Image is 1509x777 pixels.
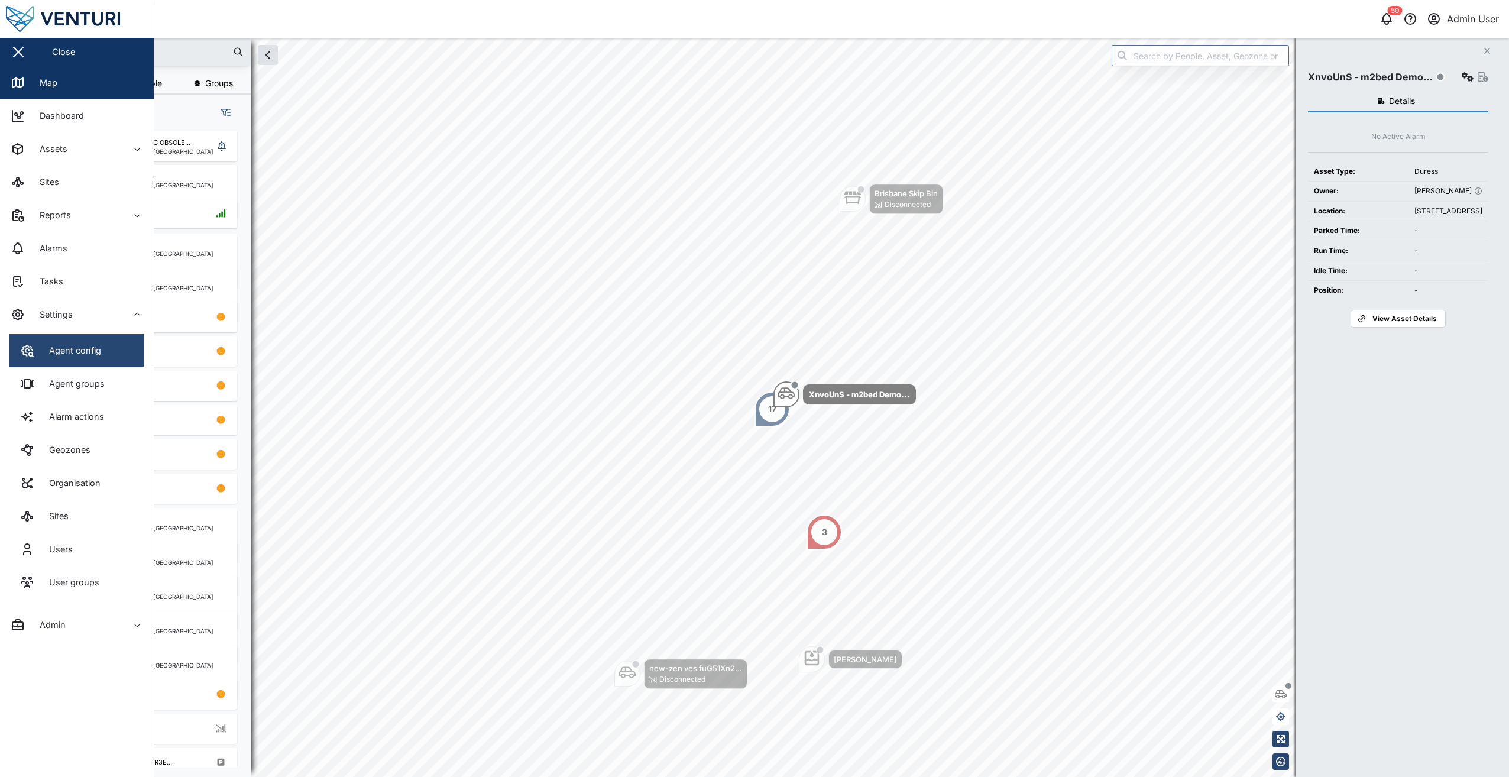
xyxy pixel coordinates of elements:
[205,79,233,88] span: Groups
[31,109,84,122] div: Dashboard
[773,381,916,407] div: Map marker
[9,433,144,467] a: Geozones
[40,477,101,490] div: Organisation
[9,500,144,533] a: Sites
[834,653,897,665] div: [PERSON_NAME]
[9,400,144,433] a: Alarm actions
[614,659,747,689] div: Map marker
[768,403,776,416] div: 17
[754,391,790,427] div: Map marker
[31,275,63,288] div: Tasks
[1414,266,1482,277] div: -
[1426,11,1500,27] button: Admin User
[31,176,59,189] div: Sites
[1314,166,1403,177] div: Asset Type:
[1388,6,1403,15] div: 50
[649,662,742,674] div: new-zen ves fuG51Xn2...
[1389,97,1415,105] span: Details
[1314,186,1403,197] div: Owner:
[807,514,842,550] div: Map marker
[38,38,1509,777] canvas: Map
[1447,12,1499,27] div: Admin User
[31,242,67,255] div: Alarms
[31,209,71,222] div: Reports
[40,510,69,523] div: Sites
[1414,166,1482,177] div: Duress
[1414,225,1482,237] div: -
[1371,131,1426,143] div: No Active Alarm
[1414,285,1482,296] div: -
[40,576,99,589] div: User groups
[9,334,144,367] a: Agent config
[1314,245,1403,257] div: Run Time:
[1414,206,1482,217] div: [STREET_ADDRESS]
[31,308,73,321] div: Settings
[40,344,101,357] div: Agent config
[1308,70,1432,85] div: XnvoUnS - m2bed Demo...
[1314,206,1403,217] div: Location:
[40,543,73,556] div: Users
[52,46,75,59] div: Close
[1414,245,1482,257] div: -
[31,143,67,156] div: Assets
[31,76,57,89] div: Map
[1414,186,1482,197] div: [PERSON_NAME]
[799,646,902,672] div: Map marker
[40,443,90,457] div: Geozones
[9,467,144,500] a: Organisation
[9,566,144,599] a: User groups
[1314,225,1403,237] div: Parked Time:
[1372,310,1437,327] span: View Asset Details
[809,388,910,400] div: XnvoUnS - m2bed Demo...
[40,377,105,390] div: Agent groups
[1314,285,1403,296] div: Position:
[6,6,160,32] img: Main Logo
[1351,310,1445,328] a: View Asset Details
[875,187,938,199] div: Brisbane Skip Bin
[840,184,943,214] div: Map marker
[885,199,931,211] div: Disconnected
[1314,266,1403,277] div: Idle Time:
[659,674,705,685] div: Disconnected
[1112,45,1289,66] input: Search by People, Asset, Geozone or Place
[31,619,66,632] div: Admin
[9,367,144,400] a: Agent groups
[40,410,104,423] div: Alarm actions
[9,533,144,566] a: Users
[822,526,827,539] div: 3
